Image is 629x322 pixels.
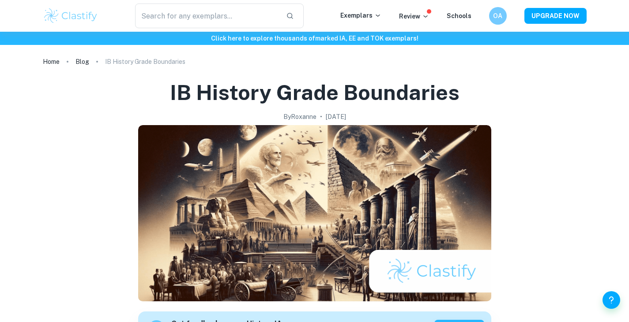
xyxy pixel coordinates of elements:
[138,125,491,301] img: IB History Grade Boundaries cover image
[320,112,322,122] p: •
[170,78,460,107] h1: IB History Grade Boundaries
[135,4,279,28] input: Search for any exemplars...
[399,11,429,21] p: Review
[603,291,620,309] button: Help and Feedback
[493,11,503,21] h6: OA
[447,12,471,19] a: Schools
[2,33,627,43] h6: Click here to explore thousands of marked IA, EE and TOK exemplars !
[43,56,60,68] a: Home
[283,112,316,122] h2: By Roxanne
[326,112,346,122] h2: [DATE]
[524,8,587,24] button: UPGRADE NOW
[489,7,507,25] button: OA
[340,11,381,20] p: Exemplars
[43,7,99,25] img: Clastify logo
[105,57,185,67] p: IB History Grade Boundaries
[75,56,89,68] a: Blog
